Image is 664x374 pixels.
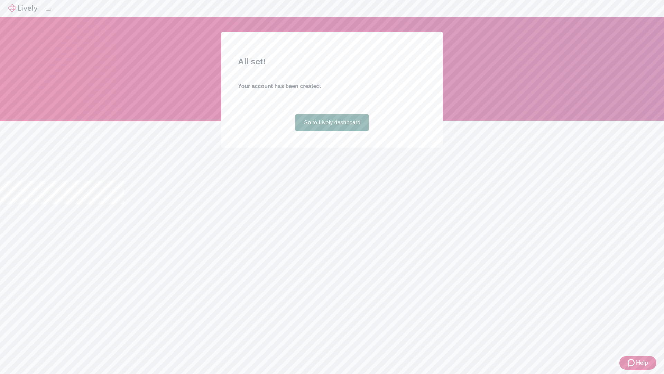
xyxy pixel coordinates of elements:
[636,359,648,367] span: Help
[619,356,656,370] button: Zendesk support iconHelp
[238,55,426,68] h2: All set!
[628,359,636,367] svg: Zendesk support icon
[295,114,369,131] a: Go to Lively dashboard
[238,82,426,90] h4: Your account has been created.
[8,4,37,12] img: Lively
[46,9,51,11] button: Log out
